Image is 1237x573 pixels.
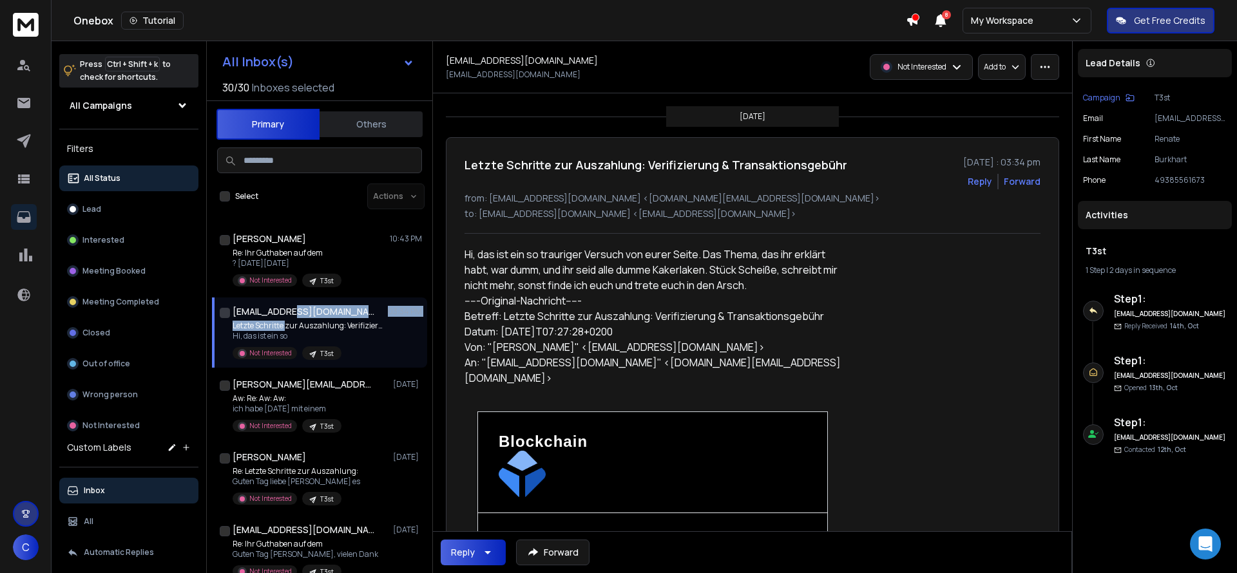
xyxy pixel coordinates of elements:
[963,156,1040,169] p: [DATE] : 03:34 pm
[233,549,378,559] p: Guten Tag [PERSON_NAME], vielen Dank
[252,80,334,95] h3: Inboxes selected
[1114,415,1227,430] h6: Step 1 :
[320,110,423,138] button: Others
[320,349,334,359] p: T3st
[740,111,765,122] p: [DATE]
[233,331,387,341] p: Hi, das ist ein so
[1083,113,1103,124] p: Email
[971,14,1039,27] p: My Workspace
[465,324,841,339] p: Datum: [DATE]T07:27:28+0200
[1149,383,1178,392] span: 13th, Oct
[84,547,154,558] p: Automatic Replies
[1170,321,1199,330] span: 14th, Oct
[465,156,847,174] h1: Letzte Schritte zur Auszahlung: Verifizierung & Transaktionsgebühr
[212,49,425,75] button: All Inbox(s)
[59,140,198,158] h3: Filters
[59,382,198,408] button: Wrong person
[13,534,39,560] button: C
[1155,113,1227,124] p: [EMAIL_ADDRESS][DOMAIN_NAME]
[1155,155,1227,165] p: Burkhart
[233,451,306,464] h1: [PERSON_NAME]
[233,476,360,487] p: Guten Tag liebe [PERSON_NAME] es
[249,421,292,431] p: Not Interested
[393,452,422,462] p: [DATE]
[897,62,946,72] p: Not Interested
[80,58,171,84] p: Press to check for shortcuts.
[233,232,306,245] h1: [PERSON_NAME]
[516,540,590,565] button: Forward
[233,393,341,404] p: Aw: Re: Aw: Aw:
[1114,353,1227,368] h6: Step 1 :
[1083,155,1120,165] p: Last Name
[82,328,110,338] p: Closed
[1124,321,1199,331] p: Reply Received
[233,321,387,331] p: Letzte Schritte zur Auszahlung: Verifizierung
[105,57,160,71] span: Ctrl + Shift + k
[84,516,93,527] p: All
[451,546,475,559] div: Reply
[233,378,374,391] h1: [PERSON_NAME][EMAIL_ADDRESS][DOMAIN_NAME]
[1114,371,1227,380] h6: [EMAIL_ADDRESS][DOMAIN_NAME]
[1086,57,1140,70] p: Lead Details
[233,404,341,414] p: ich habe [DATE] mit einem
[82,235,124,245] p: Interested
[235,191,258,202] label: Select
[67,441,131,454] h3: Custom Labels
[393,525,422,535] p: [DATE]
[465,293,841,308] p: -----Original-Nachricht-----
[73,12,906,30] div: Onebox
[388,306,422,317] p: 03:34 PM
[1086,265,1105,276] span: 1 Step
[233,258,341,268] p: ? [DATE][DATE]
[59,165,198,191] button: All Status
[1083,93,1135,103] button: Campaign
[59,413,198,438] button: Not Interested
[1155,175,1227,185] p: 49385561673
[1155,134,1227,144] p: Renate
[1124,383,1178,393] p: Opened
[59,196,198,222] button: Lead
[1155,93,1227,103] p: T3st
[1086,245,1224,258] h1: T3st
[441,540,506,565] button: Reply
[59,258,198,284] button: Meeting Booked
[1004,175,1040,188] div: Forward
[59,289,198,315] button: Meeting Completed
[249,348,292,358] p: Not Interested
[1158,445,1186,454] span: 12th, Oct
[249,276,292,285] p: Not Interested
[1134,14,1205,27] p: Get Free Credits
[390,234,422,244] p: 10:43 PM
[59,509,198,534] button: All
[1114,291,1227,306] h6: Step 1 :
[233,466,360,476] p: Re: Letzte Schritte zur Auszahlung:
[82,204,101,214] p: Lead
[942,10,951,19] span: 8
[222,80,249,95] span: 30 / 30
[82,420,140,431] p: Not Interested
[59,227,198,253] button: Interested
[1190,529,1221,559] div: Open Intercom Messenger
[216,109,320,140] button: Primary
[1114,433,1227,442] h6: [EMAIL_ADDRESS][DOMAIN_NAME]
[59,540,198,565] button: Automatic Replies
[446,70,580,80] p: [EMAIL_ADDRESS][DOMAIN_NAME]
[82,359,130,369] p: Out of office
[465,339,841,355] p: Von: "[PERSON_NAME]" <[EMAIL_ADDRESS][DOMAIN_NAME]>
[84,485,105,496] p: Inbox
[1083,93,1120,103] p: Campaign
[1086,265,1224,276] div: |
[499,433,807,497] div: Blockchain
[59,351,198,377] button: Out of office
[320,494,334,504] p: T3st
[82,390,138,400] p: Wrong person
[249,494,292,503] p: Not Interested
[393,379,422,390] p: [DATE]
[320,422,334,431] p: T3st
[465,192,1040,205] p: from: [EMAIL_ADDRESS][DOMAIN_NAME] <[DOMAIN_NAME][EMAIL_ADDRESS][DOMAIN_NAME]>
[1083,175,1106,185] p: Phone
[233,248,341,258] p: Re: Ihr Guthaben auf dem
[121,12,184,30] button: Tutorial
